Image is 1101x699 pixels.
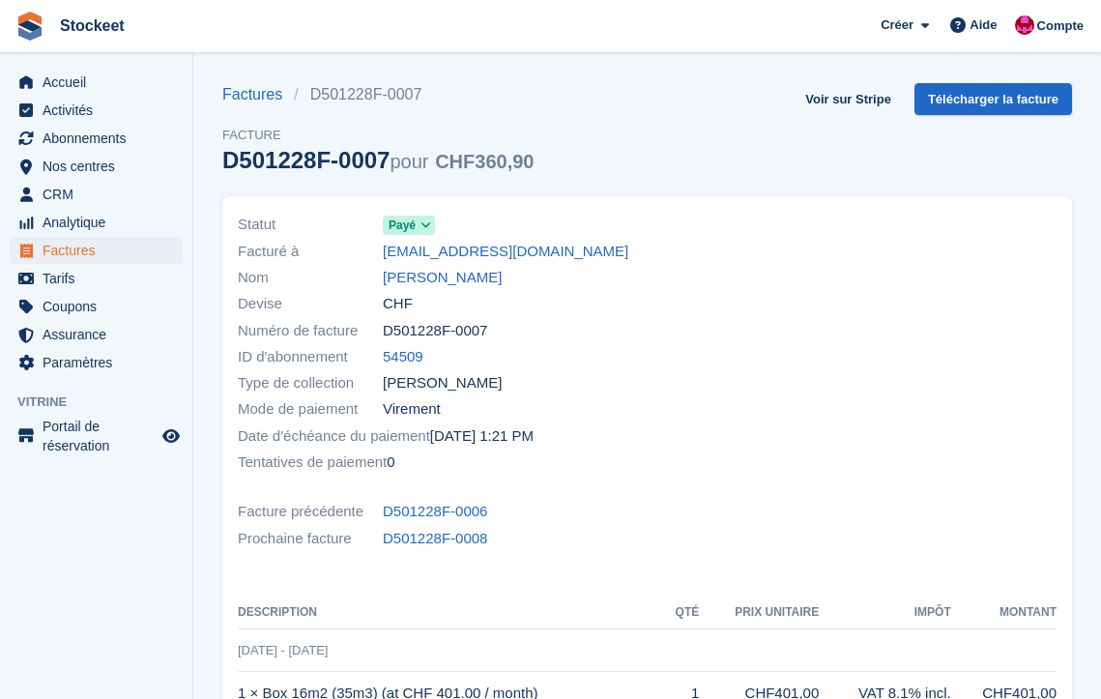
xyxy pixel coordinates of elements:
span: Tentatives de paiement [238,451,387,474]
a: menu [10,321,183,348]
a: D501228F-0008 [383,528,487,550]
span: CRM [43,181,159,208]
img: Valentin BURDET [1015,15,1034,35]
span: Analytique [43,209,159,236]
a: menu [10,417,183,455]
span: Devise [238,293,383,315]
span: 0 [387,451,394,474]
span: CHF360,90 [435,151,534,172]
a: [EMAIL_ADDRESS][DOMAIN_NAME] [383,241,628,263]
span: Nos centres [43,153,159,180]
th: Montant [951,597,1057,628]
a: menu [10,265,183,292]
span: Type de collection [238,372,383,394]
span: Coupons [43,293,159,320]
span: Compte [1037,16,1084,36]
th: Description [238,597,665,628]
span: Portail de réservation [43,417,159,455]
span: [PERSON_NAME] [383,372,502,394]
a: Voir sur Stripe [797,83,899,115]
span: [DATE] - [DATE] [238,643,328,657]
a: menu [10,69,183,96]
th: Prix unitaire [699,597,819,628]
span: Factures [43,237,159,264]
span: CHF [383,293,413,315]
span: D501228F-0007 [383,320,487,342]
span: Créer [881,15,913,35]
span: Activités [43,97,159,124]
span: Facture [222,126,534,145]
time: 2025-03-25 12:21:04 UTC [430,425,534,448]
span: Facturé à [238,241,383,263]
th: Qté [665,597,699,628]
a: menu [10,237,183,264]
a: Stockeet [52,10,132,42]
a: menu [10,125,183,152]
a: Boutique d'aperçu [159,424,183,448]
span: Tarifs [43,265,159,292]
span: Numéro de facture [238,320,383,342]
a: 54509 [383,346,423,368]
nav: breadcrumbs [222,83,534,106]
th: Impôt [819,597,950,628]
div: D501228F-0007 [222,147,534,173]
span: Statut [238,214,383,236]
a: menu [10,349,183,376]
a: D501228F-0006 [383,501,487,523]
a: menu [10,209,183,236]
a: menu [10,293,183,320]
a: menu [10,181,183,208]
span: Abonnements [43,125,159,152]
span: Payé [389,217,416,234]
span: Accueil [43,69,159,96]
span: Aide [970,15,997,35]
a: menu [10,97,183,124]
span: Virement [383,398,441,421]
span: Mode de paiement [238,398,383,421]
span: Nom [238,267,383,289]
a: menu [10,153,183,180]
span: pour [390,151,428,172]
a: Factures [222,83,294,106]
span: Prochaine facture [238,528,383,550]
a: [PERSON_NAME] [383,267,502,289]
a: Payé [383,214,435,236]
a: Télécharger la facture [914,83,1072,115]
span: Vitrine [17,393,192,412]
span: ID d'abonnement [238,346,383,368]
span: Assurance [43,321,159,348]
span: Date d'échéance du paiement [238,425,430,448]
img: stora-icon-8386f47178a22dfd0bd8f6a31ec36ba5ce8667c1dd55bd0f319d3a0aa187defe.svg [15,12,44,41]
span: Paramètres [43,349,159,376]
span: Facture précédente [238,501,383,523]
